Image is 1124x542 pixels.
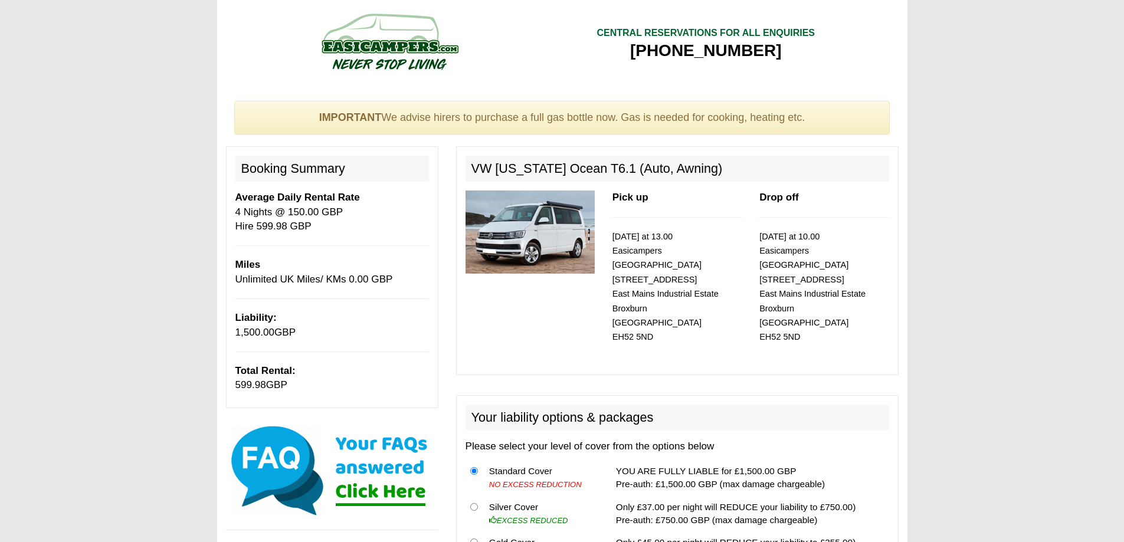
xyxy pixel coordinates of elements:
strong: IMPORTANT [319,111,382,123]
div: [PHONE_NUMBER] [597,40,815,61]
h2: Booking Summary [235,156,429,182]
h2: Your liability options & packages [466,405,889,431]
img: 315.jpg [466,190,595,274]
div: CENTRAL RESERVATIONS FOR ALL ENQUIRIES [597,27,815,40]
b: Pick up [612,192,648,203]
b: Average Daily Rental Rate [235,192,360,203]
span: 1,500.00 [235,327,275,338]
p: Please select your level of cover from the options below [466,439,889,454]
p: GBP [235,311,429,340]
b: Miles [235,259,261,270]
h2: VW [US_STATE] Ocean T6.1 (Auto, Awning) [466,156,889,182]
b: Drop off [759,192,798,203]
img: Click here for our most common FAQs [226,423,438,518]
small: [DATE] at 10.00 Easicampers [GEOGRAPHIC_DATA] [STREET_ADDRESS] East Mains Industrial Estate Broxb... [759,232,866,342]
img: campers-checkout-logo.png [277,9,502,74]
td: Silver Cover [484,495,598,531]
div: We advise hirers to purchase a full gas bottle now. Gas is needed for cooking, heating etc. [234,101,890,135]
td: Only £37.00 per night will REDUCE your liability to £750.00) Pre-auth: £750.00 GBP (max damage ch... [611,495,889,531]
span: 599.98 [235,379,266,390]
td: YOU ARE FULLY LIABLE for £1,500.00 GBP Pre-auth: £1,500.00 GBP (max damage chargeable) [611,460,889,496]
p: 4 Nights @ 150.00 GBP Hire 599.98 GBP [235,190,429,234]
small: [DATE] at 13.00 Easicampers [GEOGRAPHIC_DATA] [STREET_ADDRESS] East Mains Industrial Estate Broxb... [612,232,719,342]
i: NO EXCESS REDUCTION [489,480,582,489]
p: GBP [235,364,429,393]
td: Standard Cover [484,460,598,496]
p: Unlimited UK Miles/ KMs 0.00 GBP [235,258,429,287]
i: EXCESS REDUCED [489,516,568,525]
b: Liability: [235,312,277,323]
b: Total Rental: [235,365,296,376]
